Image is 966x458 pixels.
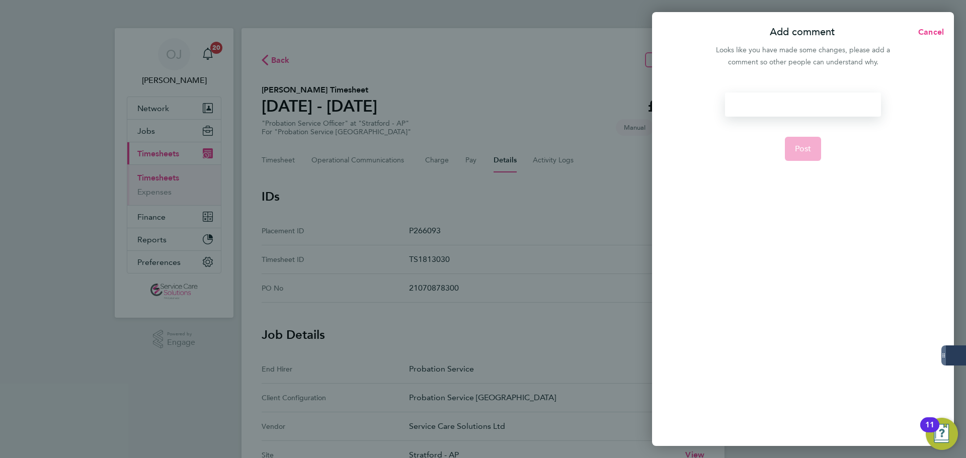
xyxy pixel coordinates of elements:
span: Cancel [915,27,944,37]
button: Open Resource Center, 11 new notifications [926,418,958,450]
p: Add comment [770,25,835,39]
button: Cancel [902,22,954,42]
div: Looks like you have made some changes, please add a comment so other people can understand why. [710,44,896,68]
div: 11 [925,425,934,438]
